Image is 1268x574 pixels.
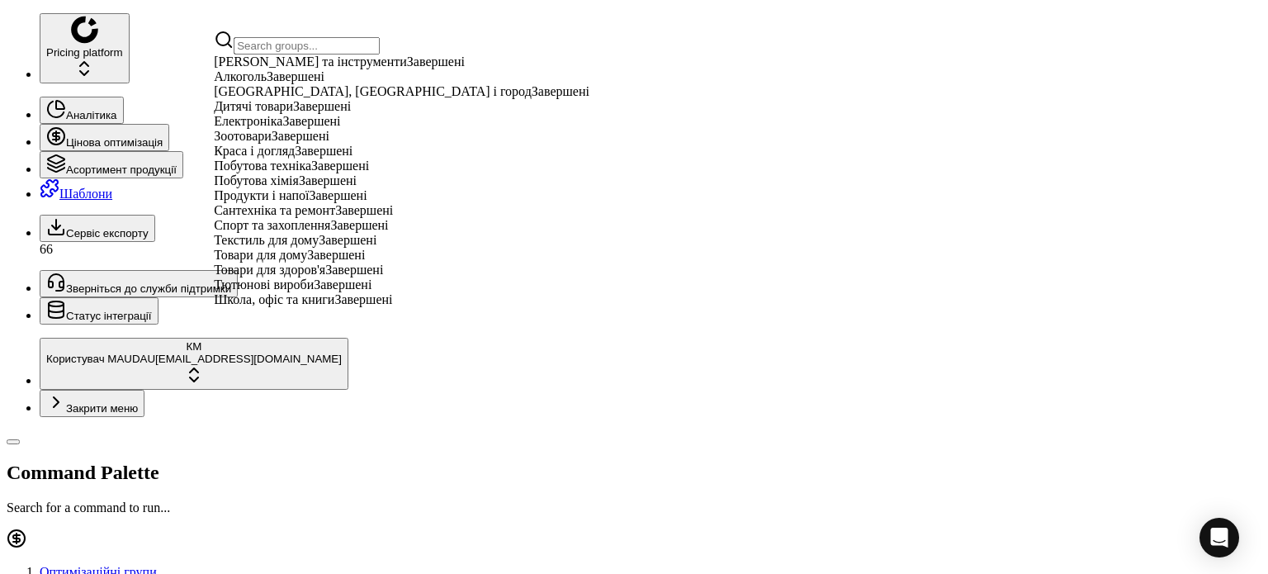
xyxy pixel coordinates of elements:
span: Завершені [325,263,383,277]
span: Школа, офіс та книги [214,292,334,306]
span: Побутова техніка [214,159,311,173]
span: Завершені [532,84,589,98]
span: Сантехніка та ремонт [214,203,335,217]
span: Текстиль для дому [214,233,319,247]
button: Асортимент продукції [40,151,183,178]
span: Завершені [334,292,392,306]
span: Аналітика [66,109,117,121]
button: Статус інтеграції [40,297,158,325]
span: Асортимент продукції [66,164,177,176]
button: Цінова оптимізація [40,124,169,151]
div: Suggestions [214,55,589,307]
p: Search for a command to run... [7,500,1261,515]
span: КM [187,340,202,353]
span: Алкоголь [214,69,267,83]
span: Побутова хімія [214,173,299,187]
h2: Command Palette [7,462,1261,484]
span: Завершені [267,69,324,83]
button: Pricing platform [40,13,130,83]
span: Завершені [335,203,393,217]
span: Товари для здоров'я [214,263,325,277]
button: КMКористувач MAUDAU[EMAIL_ADDRESS][DOMAIN_NAME] [40,338,348,390]
button: Аналітика [40,97,124,124]
span: Дитячі товари [214,99,293,113]
span: Завершені [314,278,371,292]
span: Користувач MAUDAU [46,353,155,365]
span: Товари для дому [214,248,307,262]
span: Сервіс експорту [66,227,149,240]
button: Сервіс експорту [40,215,155,242]
span: [PERSON_NAME] та інструменти [214,55,407,69]
span: [EMAIL_ADDRESS][DOMAIN_NAME] [155,353,342,365]
span: Продукти і напої [214,188,309,202]
span: Спорт та захоплення [214,218,330,232]
span: Шаблони [59,187,112,201]
span: Завершені [307,248,365,262]
span: Краса і догляд [214,144,295,158]
span: Завершені [293,99,351,113]
span: Цінова оптимізація [66,136,163,149]
div: Open Intercom Messenger [1199,518,1239,557]
button: Закрити меню [40,390,144,417]
a: Шаблони [40,187,112,201]
span: Завершені [272,129,329,143]
button: Зверніться до служби підтримки [40,270,238,297]
span: Завершені [407,55,465,69]
div: 66 [40,242,1261,257]
span: Електроніка [214,114,282,128]
span: Завершені [295,144,352,158]
span: Завершені [311,159,369,173]
input: Search groups... [234,37,380,55]
span: Завершені [309,188,367,202]
span: Статус інтеграції [66,310,152,322]
span: Завершені [330,218,388,232]
span: [GEOGRAPHIC_DATA], [GEOGRAPHIC_DATA] і город [214,84,532,98]
span: Закрити меню [66,402,138,415]
span: Завершені [319,233,376,247]
button: Toggle Sidebar [7,439,20,444]
span: Зоотовари [214,129,272,143]
span: Завершені [282,114,340,128]
span: Тютюнові вироби [214,278,314,292]
span: Завершені [299,173,357,187]
span: Pricing platform [46,46,123,59]
span: Зверніться до служби підтримки [66,282,231,295]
